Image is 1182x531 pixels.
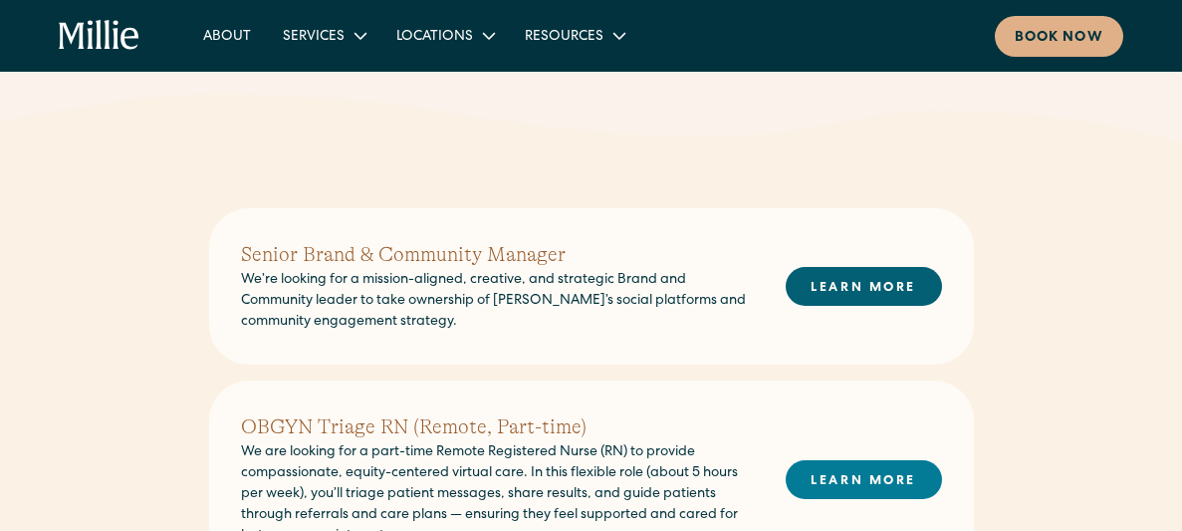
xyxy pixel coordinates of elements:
[187,19,267,52] a: About
[241,412,754,442] h2: OBGYN Triage RN (Remote, Part-time)
[59,20,139,52] a: home
[786,460,942,499] a: LEARN MORE
[283,27,345,48] div: Services
[525,27,603,48] div: Resources
[1015,28,1103,49] div: Book now
[995,16,1123,57] a: Book now
[241,270,754,333] p: We’re looking for a mission-aligned, creative, and strategic Brand and Community leader to take o...
[396,27,473,48] div: Locations
[509,19,639,52] div: Resources
[267,19,380,52] div: Services
[241,240,754,270] h2: Senior Brand & Community Manager
[380,19,509,52] div: Locations
[786,267,942,306] a: LEARN MORE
